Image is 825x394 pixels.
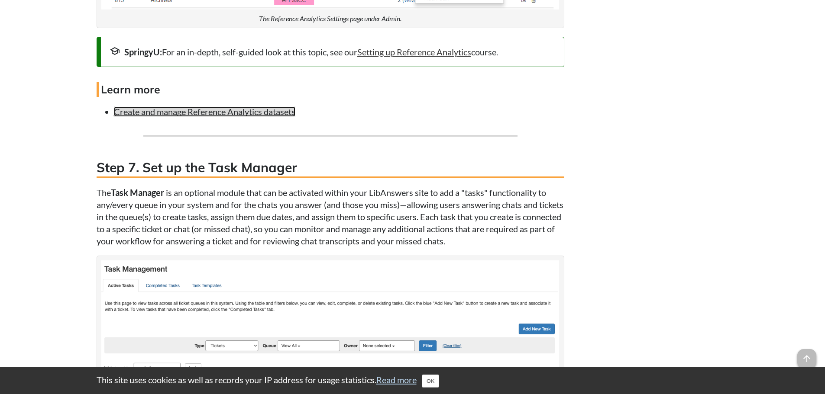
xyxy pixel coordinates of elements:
[97,158,564,178] h3: Step 7. Set up the Task Manager
[797,350,816,360] a: arrow_upward
[114,106,295,117] a: Create and manage Reference Analytics datasets
[797,349,816,368] span: arrow_upward
[110,46,555,58] div: For an in-depth, self-guided look at this topic, see our course.
[259,14,401,23] figcaption: The Reference Analytics Settings page under Admin.
[97,82,564,97] h4: Learn more
[422,375,439,388] button: Close
[97,186,564,247] p: The is an optional module that can be activated within your LibAnswers site to add a "tasks" func...
[88,374,738,388] div: This site uses cookies as well as records your IP address for usage statistics.
[124,47,162,57] strong: SpringyU:
[357,47,471,57] a: Setting up Reference Analytics
[110,46,120,56] span: school
[111,187,166,198] strong: Task Manager
[376,375,417,385] a: Read more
